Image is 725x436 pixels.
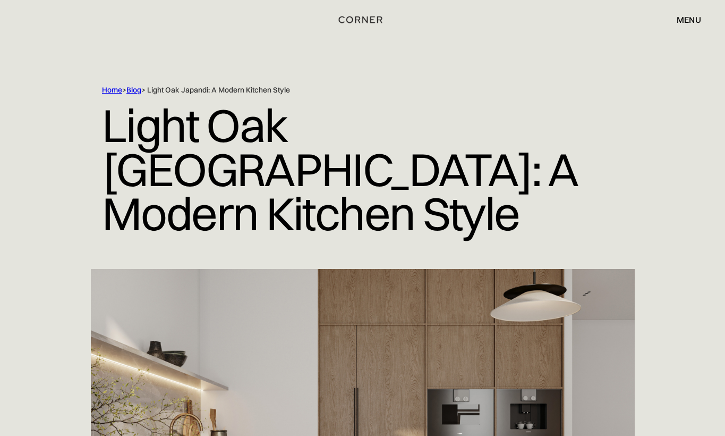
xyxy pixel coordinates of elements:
div: menu [666,11,701,29]
a: home [330,13,395,27]
div: menu [677,15,701,24]
a: Home [102,85,122,95]
div: > > Light Oak Japandi: A Modern Kitchen Style [102,85,601,95]
a: Blog [126,85,141,95]
h1: Light Oak [GEOGRAPHIC_DATA]: A Modern Kitchen Style [102,95,623,244]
